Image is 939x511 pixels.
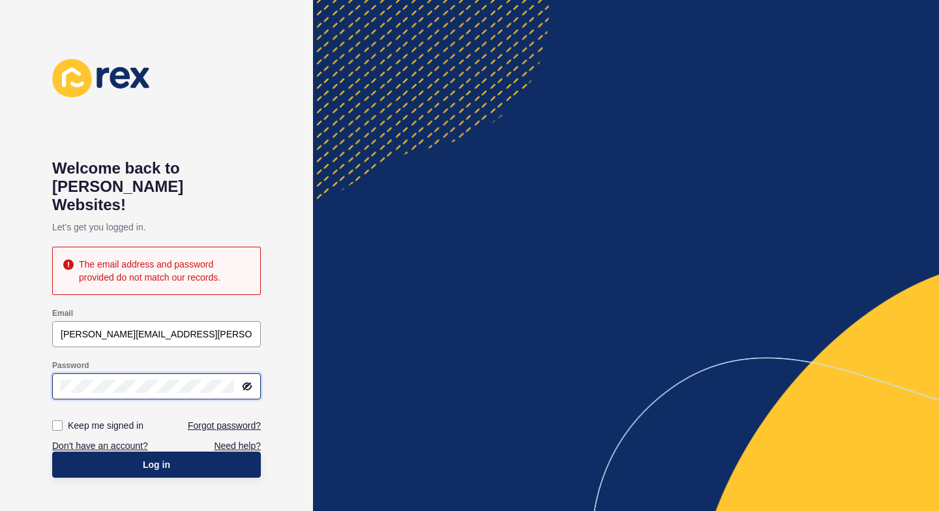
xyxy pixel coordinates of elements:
div: The email address and password provided do not match our records. [79,258,250,284]
label: Email [52,308,73,318]
span: Log in [143,458,170,471]
p: Let's get you logged in. [52,214,261,240]
a: Don't have an account? [52,439,148,452]
a: Forgot password? [188,419,261,432]
a: Need help? [214,439,261,452]
label: Keep me signed in [68,419,143,432]
button: Log in [52,452,261,478]
label: Password [52,360,89,371]
h1: Welcome back to [PERSON_NAME] Websites! [52,159,261,214]
input: e.g. name@company.com [61,328,252,341]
